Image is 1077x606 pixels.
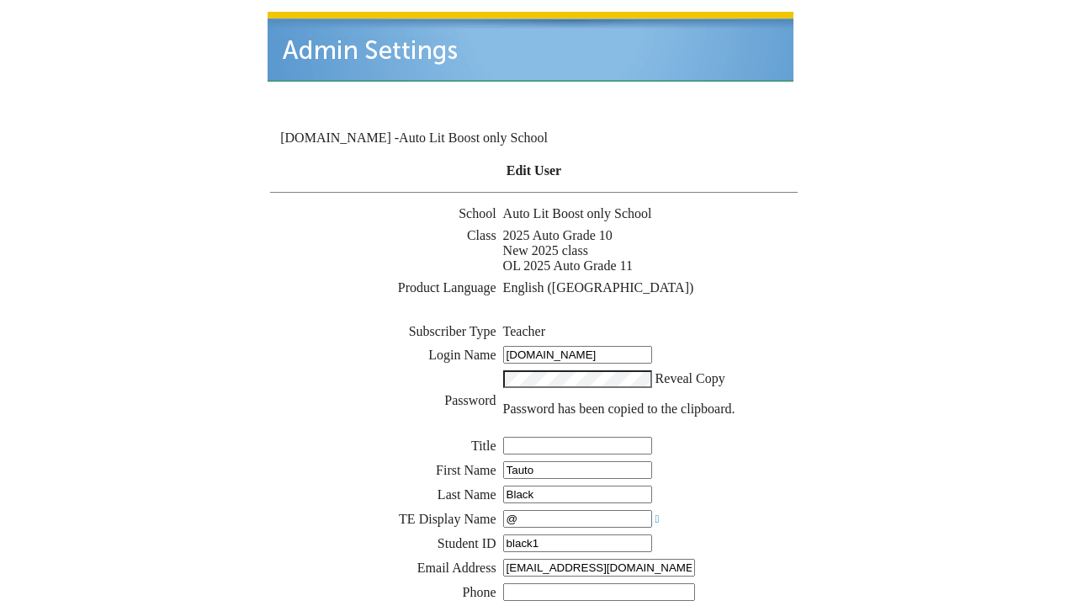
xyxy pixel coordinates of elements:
td: Password [269,369,500,434]
td: Phone [269,582,500,605]
td: School [269,205,500,226]
td: Last Name [269,485,500,508]
span: Reveal [655,371,692,385]
td: Subscriber Type [269,323,500,343]
td: Login Name [269,345,500,368]
b: Edit User [507,163,561,178]
td: Class [269,227,500,278]
td: Auto Lit Boost only School [502,205,802,226]
td: Student ID [269,534,500,556]
td: 2025 Auto Grade 10 New 2025 class OL 2025 Auto Grade 11 [502,227,802,278]
td: Email Address [269,558,500,581]
nobr: Auto Lit Boost only School [399,130,548,145]
span: Copy [696,371,725,385]
td: [DOMAIN_NAME] - [280,130,595,146]
td: TE Display Name [269,509,500,532]
td: Product Language [269,279,500,300]
td: Title [269,436,500,459]
td: First Name [269,460,500,483]
img: header [268,12,793,82]
p: Password has been copied to the clipboard. [503,401,798,417]
td: English ([GEOGRAPHIC_DATA]) [502,279,802,300]
td: Teacher [502,323,802,343]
